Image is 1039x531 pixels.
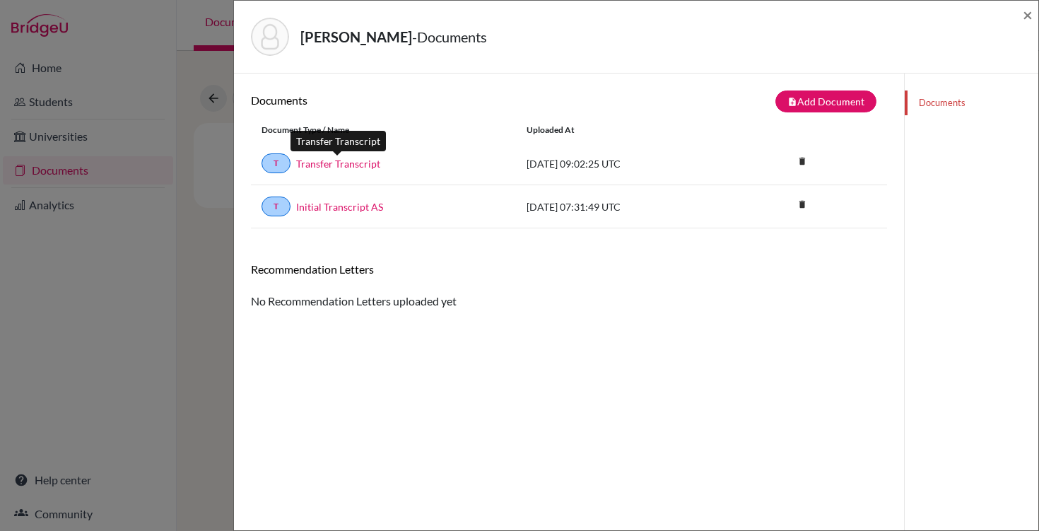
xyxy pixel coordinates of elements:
button: note_addAdd Document [775,91,876,112]
div: Document Type / Name [251,124,516,136]
button: Close [1023,6,1033,23]
div: [DATE] 09:02:25 UTC [516,156,728,171]
a: delete [792,196,813,215]
a: T [262,153,290,173]
i: note_add [787,97,797,107]
a: Documents [905,91,1038,115]
strong: [PERSON_NAME] [300,28,412,45]
div: No Recommendation Letters uploaded yet [251,262,887,310]
i: delete [792,194,813,215]
a: Transfer Transcript [296,156,380,171]
div: Uploaded at [516,124,728,136]
a: T [262,197,290,216]
a: Initial Transcript AS [296,199,383,214]
span: - Documents [412,28,487,45]
a: delete [792,153,813,172]
span: × [1023,4,1033,25]
h6: Recommendation Letters [251,262,887,276]
h6: Documents [251,93,569,107]
div: [DATE] 07:31:49 UTC [516,199,728,214]
i: delete [792,151,813,172]
div: Transfer Transcript [290,131,386,151]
